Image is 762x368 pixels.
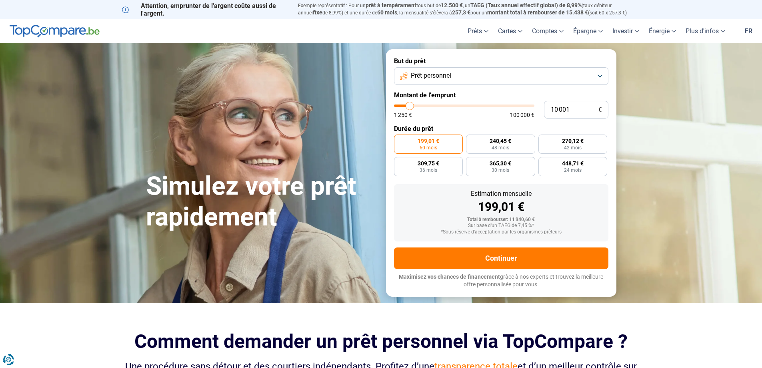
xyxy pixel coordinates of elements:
[394,67,608,85] button: Prêt personnel
[568,19,608,43] a: Épargne
[411,71,451,80] span: Prêt personnel
[298,2,640,16] p: Exemple représentatif : Pour un tous but de , un (taux débiteur annuel de 8,99%) et une durée de ...
[418,138,439,144] span: 199,01 €
[400,191,602,197] div: Estimation mensuelle
[490,138,511,144] span: 240,45 €
[441,2,463,8] span: 12.500 €
[564,168,582,173] span: 24 mois
[394,125,608,133] label: Durée du prêt
[681,19,730,43] a: Plus d'infos
[122,330,640,352] h2: Comment demander un prêt personnel via TopCompare ?
[463,19,493,43] a: Prêts
[562,161,584,166] span: 448,71 €
[394,273,608,289] p: grâce à nos experts et trouvez la meilleure offre personnalisée pour vous.
[10,25,100,38] img: TopCompare
[377,9,397,16] span: 60 mois
[394,57,608,65] label: But du prêt
[420,168,437,173] span: 36 mois
[527,19,568,43] a: Comptes
[492,145,509,150] span: 48 mois
[608,19,644,43] a: Investir
[740,19,757,43] a: fr
[122,2,288,17] p: Attention, emprunter de l'argent coûte aussi de l'argent.
[564,145,582,150] span: 42 mois
[490,161,511,166] span: 365,30 €
[598,107,602,113] span: €
[400,217,602,223] div: Total à rembourser: 11 940,60 €
[418,161,439,166] span: 309,75 €
[492,168,509,173] span: 30 mois
[400,201,602,213] div: 199,01 €
[487,9,588,16] span: montant total à rembourser de 15.438 €
[394,91,608,99] label: Montant de l'emprunt
[399,273,500,280] span: Maximisez vos chances de financement
[394,112,412,118] span: 1 250 €
[493,19,527,43] a: Cartes
[313,9,322,16] span: fixe
[400,223,602,229] div: Sur base d'un TAEG de 7,45 %*
[644,19,681,43] a: Énergie
[470,2,582,8] span: TAEG (Taux annuel effectif global) de 8,99%
[146,171,376,233] h1: Simulez votre prêt rapidement
[510,112,534,118] span: 100 000 €
[562,138,584,144] span: 270,12 €
[394,247,608,269] button: Continuer
[400,229,602,235] div: *Sous réserve d'acceptation par les organismes prêteurs
[420,145,437,150] span: 60 mois
[452,9,470,16] span: 257,3 €
[366,2,416,8] span: prêt à tempérament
